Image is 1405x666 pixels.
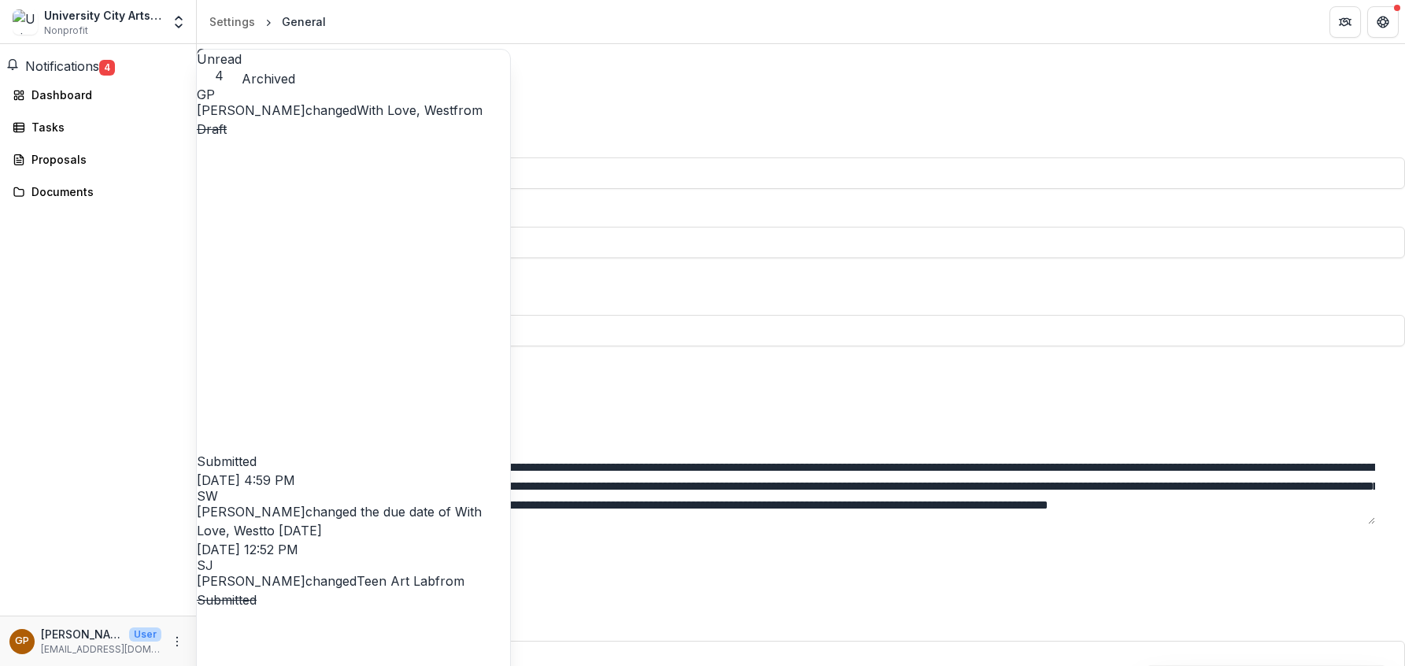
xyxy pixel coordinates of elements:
button: Archived [242,69,295,88]
button: Notifications4 [6,57,115,76]
a: Settings [203,10,261,33]
nav: breadcrumb [203,10,332,33]
s: Draft [197,121,227,137]
p: [DATE] 12:52 PM [197,540,510,559]
label: Website [197,616,1396,635]
div: Sherella Williams [197,490,510,502]
button: More [168,632,187,651]
span: 4 [99,60,115,76]
s: Submitted [197,592,257,608]
a: Teen Art Lab [357,573,435,589]
div: Grace Palladino [197,88,510,101]
span: [PERSON_NAME] [197,102,305,118]
div: Samíl Jimenez-Magdaleno [197,559,510,572]
div: Tasks [31,119,177,135]
a: Proposals [6,146,190,172]
label: Description [197,346,1396,365]
span: Nonprofit [44,24,88,38]
button: Open entity switcher [168,6,190,38]
a: Authentication [197,82,1405,101]
div: Dashboard [31,87,177,103]
div: Proposals [31,151,177,168]
h2: Profile information [197,101,1405,120]
span: Submitted [197,453,257,469]
button: Unread [197,50,242,83]
a: Dashboard [6,82,190,108]
div: University City Arts League [44,7,161,24]
label: Mission [197,433,1396,452]
div: Grace Palladino [15,636,29,646]
label: Vision [197,529,1396,548]
button: Partners [1329,6,1361,38]
div: Documents [31,183,177,200]
p: User [129,627,161,642]
a: With Love, West [357,102,453,118]
p: [EMAIL_ADDRESS][DOMAIN_NAME] [41,642,161,657]
button: Get Help [1367,6,1399,38]
p: changed the due date of to [DATE] [197,502,510,540]
a: Documents [6,179,190,205]
span: 4 [197,68,242,83]
a: Team [197,63,1405,82]
p: [PERSON_NAME] [41,626,123,642]
a: Tasks [6,114,190,140]
p: [DATE] 4:59 PM [197,471,510,490]
div: General [282,13,326,30]
span: [PERSON_NAME] [197,573,305,589]
span: [PERSON_NAME] [197,504,305,520]
a: General [197,44,1405,63]
img: University City Arts League [13,9,38,35]
span: Notifications [25,58,99,74]
p: changed from [197,101,510,471]
div: Settings [209,13,255,30]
